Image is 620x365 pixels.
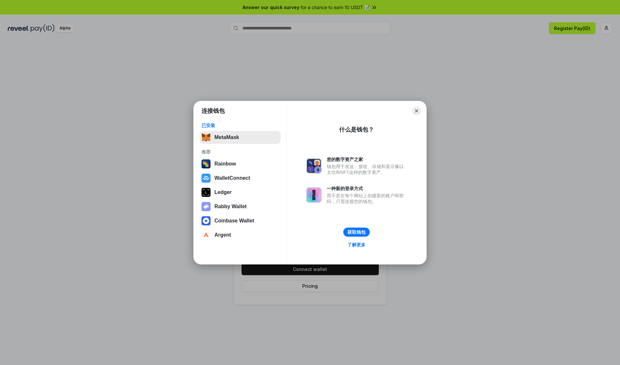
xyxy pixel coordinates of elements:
[344,241,369,249] a: 了解更多
[214,232,231,238] div: Argent
[339,126,374,134] div: 什么是钱包？
[327,186,407,191] div: 一种新的登录方式
[201,133,211,142] img: svg+xml,%3Csvg%20fill%3D%22none%22%20height%3D%2233%22%20viewBox%3D%220%200%2035%2033%22%20width%...
[327,164,407,175] div: 钱包用于发送、接收、存储和显示像以太坊和NFT这样的数字资产。
[306,187,322,203] img: svg+xml,%3Csvg%20xmlns%3D%22http%3A%2F%2Fwww.w3.org%2F2000%2Fsvg%22%20fill%3D%22none%22%20viewBox...
[200,172,281,185] button: WalletConnect
[327,193,407,204] div: 而不是在每个网站上创建新的账户和密码，只需连接您的钱包。
[201,231,211,240] img: svg+xml,%3Csvg%20width%3D%2228%22%20height%3D%2228%22%20viewBox%3D%220%200%2028%2028%22%20fill%3D...
[200,214,281,227] button: Coinbase Wallet
[200,200,281,213] button: Rabby Wallet
[201,174,211,183] img: svg+xml,%3Csvg%20width%3D%2228%22%20height%3D%2228%22%20viewBox%3D%220%200%2028%2028%22%20fill%3D...
[201,123,279,128] div: 已安装
[201,107,225,115] h1: 连接钱包
[201,216,211,225] img: svg+xml,%3Csvg%20width%3D%2228%22%20height%3D%2228%22%20viewBox%3D%220%200%2028%2028%22%20fill%3D...
[201,159,211,168] img: svg+xml,%3Csvg%20width%3D%22120%22%20height%3D%22120%22%20viewBox%3D%220%200%20120%20120%22%20fil...
[214,204,247,209] div: Rabby Wallet
[201,188,211,197] img: svg+xml,%3Csvg%20xmlns%3D%22http%3A%2F%2Fwww.w3.org%2F2000%2Fsvg%22%20width%3D%2228%22%20height%3...
[200,131,281,144] button: MetaMask
[306,158,322,174] img: svg+xml,%3Csvg%20xmlns%3D%22http%3A%2F%2Fwww.w3.org%2F2000%2Fsvg%22%20fill%3D%22none%22%20viewBox...
[200,186,281,199] button: Ledger
[201,202,211,211] img: svg+xml,%3Csvg%20xmlns%3D%22http%3A%2F%2Fwww.w3.org%2F2000%2Fsvg%22%20fill%3D%22none%22%20viewBox...
[200,229,281,242] button: Argent
[327,156,407,162] div: 您的数字资产之家
[347,229,366,235] div: 获取钱包
[201,149,279,155] div: 推荐
[214,189,232,195] div: Ledger
[343,228,370,237] button: 获取钱包
[200,157,281,170] button: Rainbow
[347,242,366,248] div: 了解更多
[214,218,254,224] div: Coinbase Wallet
[412,106,421,115] button: Close
[214,175,250,181] div: WalletConnect
[214,161,236,167] div: Rainbow
[214,134,239,140] div: MetaMask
